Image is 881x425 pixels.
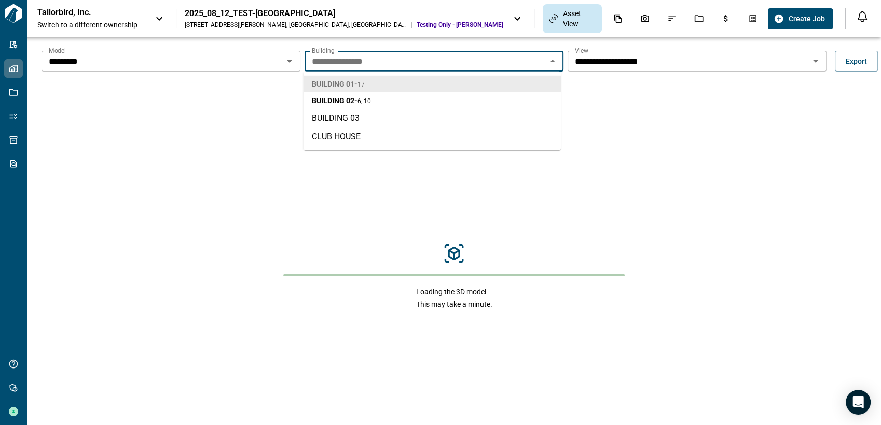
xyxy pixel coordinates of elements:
div: Photos [634,10,656,27]
button: Create Job [768,8,833,29]
button: Open [808,54,823,68]
div: [STREET_ADDRESS][PERSON_NAME] , [GEOGRAPHIC_DATA] , [GEOGRAPHIC_DATA] [185,21,407,29]
span: Create Job [788,13,824,24]
label: Building [312,46,335,55]
button: Open notification feed [854,8,871,25]
label: View [575,46,588,55]
span: Export [846,56,867,66]
button: Export [835,51,878,72]
span: Testing Only - [PERSON_NAME] [416,21,503,29]
span: 6, 10 [357,97,371,105]
span: Switch to a different ownership [37,20,145,30]
div: Takeoff Center [742,10,764,27]
div: Budgets [715,10,737,27]
span: 17 [357,81,365,88]
button: Open [282,54,297,68]
span: BUILDING 01 - [312,79,365,89]
div: Jobs [688,10,710,27]
div: Documents [607,10,629,27]
div: Asset View [543,4,601,33]
div: Open Intercom Messenger [846,390,871,415]
span: This may take a minute. [416,299,492,309]
div: Issues & Info [661,10,683,27]
span: Loading the 3D model [416,287,492,297]
button: Close [545,54,560,68]
div: 2025_08_12_TEST-[GEOGRAPHIC_DATA] [185,8,503,19]
li: CLUB HOUSE [304,127,561,146]
p: Tailorbird, Inc. [37,7,131,18]
li: BUILDING 03 [304,109,561,127]
label: Model [49,46,66,55]
span: Asset View [562,8,595,29]
span: BUILDING 02 - [312,95,371,106]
